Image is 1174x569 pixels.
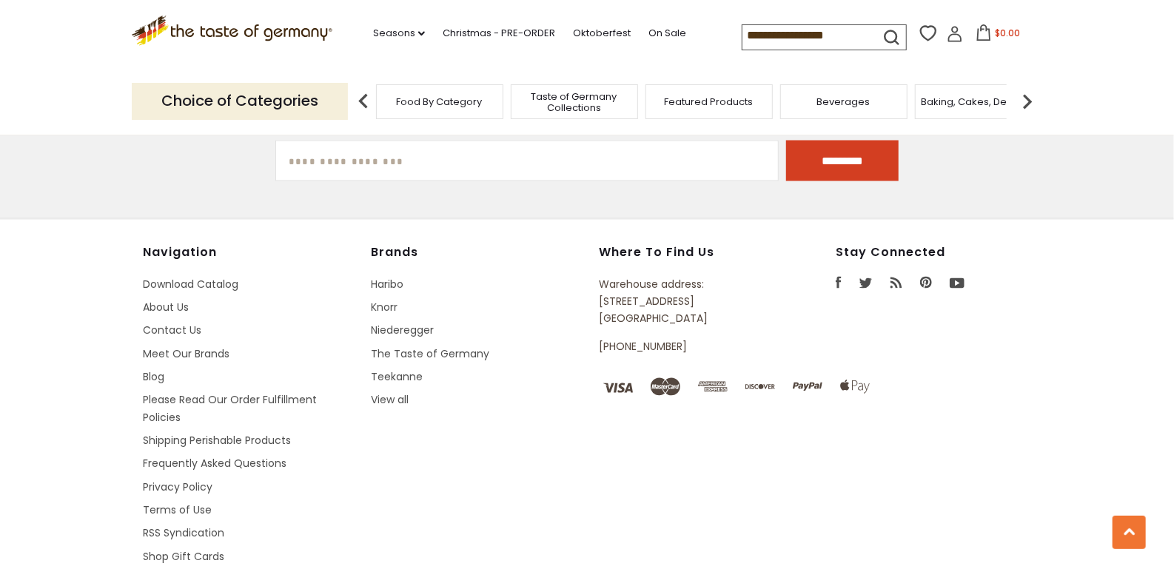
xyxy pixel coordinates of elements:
a: Seasons [373,25,425,41]
h4: Navigation [143,246,356,260]
a: Download Catalog [143,277,238,292]
button: $0.00 [966,24,1029,47]
a: Shop Gift Cards [143,550,224,565]
a: View all [371,393,409,408]
p: Choice of Categories [132,83,348,119]
a: Baking, Cakes, Desserts [921,96,1036,107]
h4: Where to find us [600,246,768,260]
a: Haribo [371,277,403,292]
a: Blog [143,370,164,385]
a: RSS Syndication [143,526,224,541]
a: The Taste of Germany [371,347,489,362]
a: About Us [143,300,189,315]
a: Contact Us [143,323,201,338]
a: Knorr [371,300,398,315]
h4: Stay Connected [836,246,1031,260]
img: next arrow [1013,87,1042,116]
p: [PHONE_NUMBER] [600,339,768,356]
a: Featured Products [665,96,754,107]
a: On Sale [648,25,686,41]
a: Privacy Policy [143,480,212,495]
a: Frequently Asked Questions [143,457,286,471]
a: Niederegger [371,323,434,338]
a: Food By Category [397,96,483,107]
a: Taste of Germany Collections [515,91,634,113]
a: Meet Our Brands [143,347,229,362]
a: Oktoberfest [573,25,631,41]
a: Beverages [817,96,871,107]
img: previous arrow [349,87,378,116]
h4: Brands [371,246,584,260]
a: Terms of Use [143,503,212,518]
a: Please Read Our Order Fulfillment Policies [143,393,317,425]
a: Shipping Perishable Products [143,434,291,448]
span: $0.00 [995,27,1020,39]
a: Teekanne [371,370,423,385]
a: Christmas - PRE-ORDER [443,25,555,41]
p: Warehouse address: [STREET_ADDRESS] [GEOGRAPHIC_DATA] [600,277,768,329]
